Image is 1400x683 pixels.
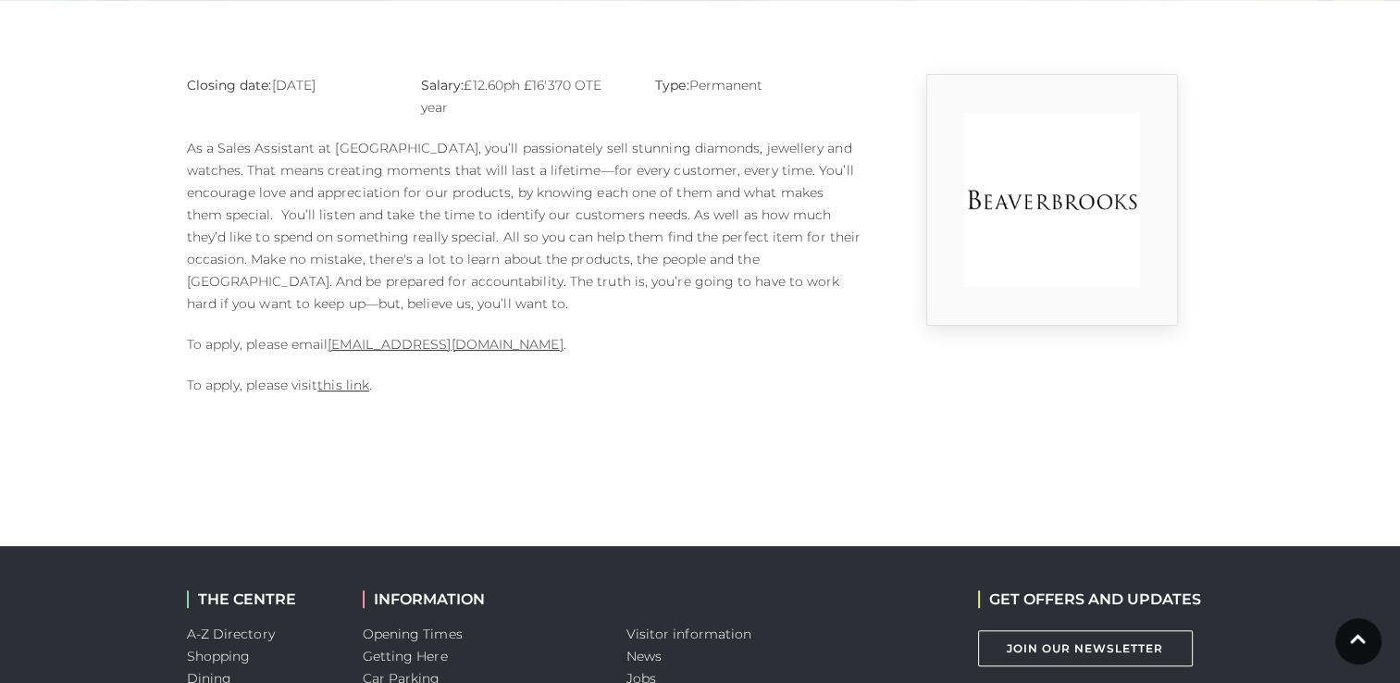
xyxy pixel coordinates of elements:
[187,77,272,93] strong: Closing date:
[626,648,662,664] a: News
[655,74,861,96] p: Permanent
[421,74,627,118] p: £12.60ph £16'370 OTE year
[363,648,448,664] a: Getting Here
[421,77,465,93] strong: Salary:
[187,648,251,664] a: Shopping
[187,137,862,315] p: As a Sales Assistant at [GEOGRAPHIC_DATA], you’ll passionately sell stunning diamonds, jewellery ...
[978,630,1193,666] a: Join Our Newsletter
[978,590,1201,608] h2: GET OFFERS AND UPDATES
[363,626,463,642] a: Opening Times
[626,626,752,642] a: Visitor information
[187,374,862,396] p: To apply, please visit .
[655,77,688,93] strong: Type:
[363,590,599,608] h2: INFORMATION
[317,377,369,393] a: this link
[187,590,335,608] h2: THE CENTRE
[187,74,393,96] p: [DATE]
[187,626,275,642] a: A-Z Directory
[187,333,862,355] p: To apply, please email .
[964,112,1140,288] img: 9_1554819311_aehn.png
[328,336,563,353] a: [EMAIL_ADDRESS][DOMAIN_NAME]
